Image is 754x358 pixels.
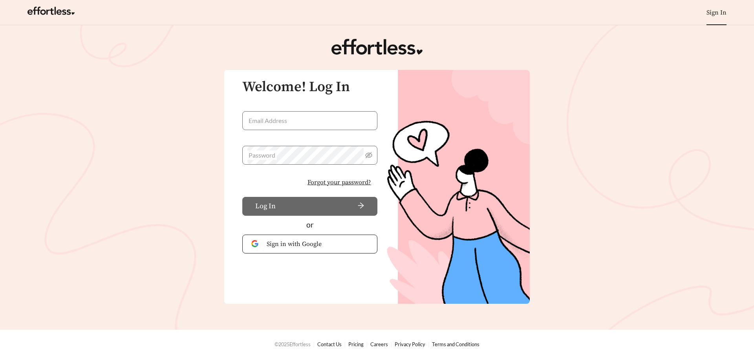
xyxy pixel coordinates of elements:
[242,79,377,95] h3: Welcome! Log In
[251,240,260,248] img: Google Authentication
[242,235,377,253] button: Sign in with Google
[301,174,377,191] button: Forgot your password?
[348,341,364,347] a: Pricing
[275,341,311,347] span: © 2025 Effortless
[370,341,388,347] a: Careers
[395,341,425,347] a: Privacy Policy
[365,152,372,159] span: eye-invisible
[267,239,368,249] span: Sign in with Google
[242,219,377,231] div: or
[317,341,342,347] a: Contact Us
[242,197,377,216] button: Log Inarrow-right
[706,9,727,17] a: Sign In
[307,178,371,187] span: Forgot your password?
[432,341,479,347] a: Terms and Conditions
